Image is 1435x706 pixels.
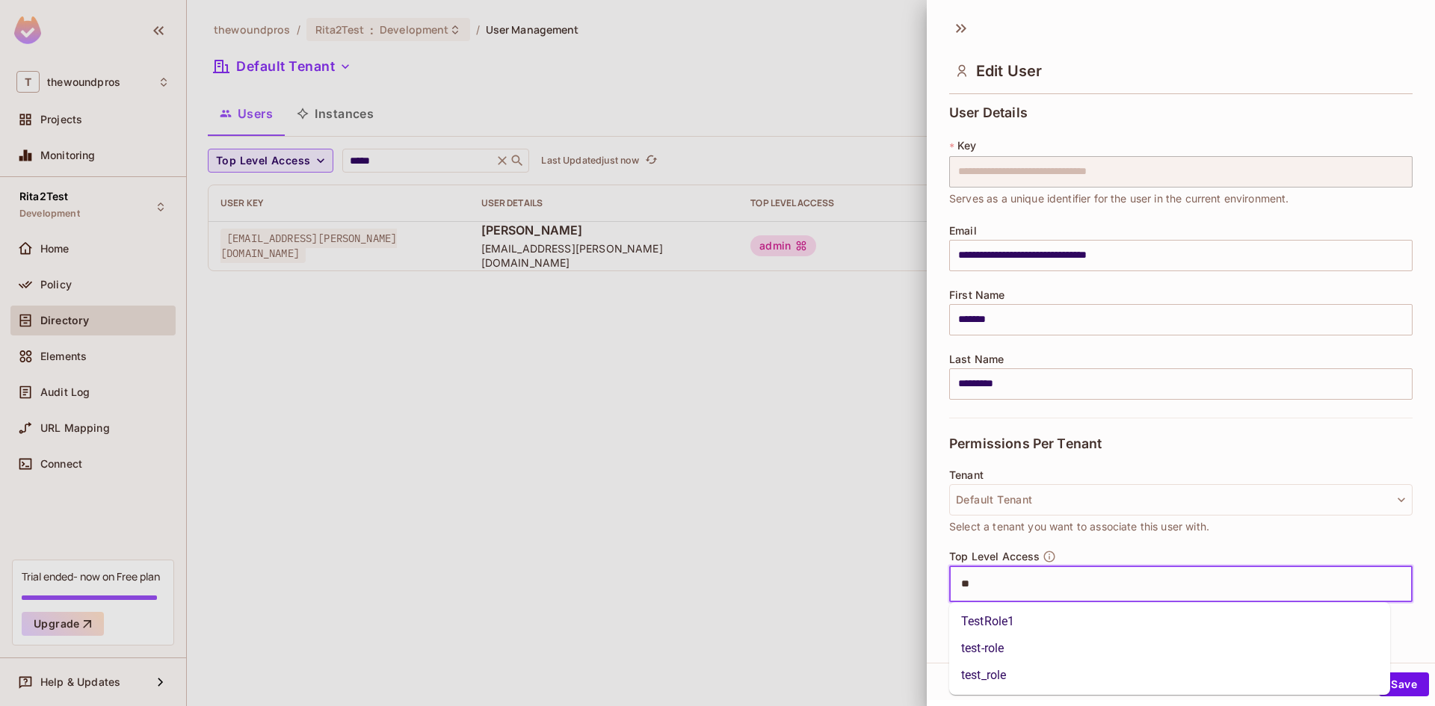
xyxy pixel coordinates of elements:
span: Tenant [949,469,984,481]
span: Edit User [976,62,1042,80]
span: Serves as a unique identifier for the user in the current environment. [949,191,1289,207]
span: First Name [949,289,1005,301]
span: Last Name [949,353,1004,365]
span: Permissions Per Tenant [949,436,1102,451]
span: Key [957,140,976,152]
span: Top Level Access [949,551,1040,563]
li: test-role [949,635,1390,662]
button: Close [1404,582,1407,585]
li: test_role [949,662,1390,689]
span: User Details [949,105,1028,120]
button: Save [1379,672,1429,696]
span: Email [949,225,977,237]
span: Select a tenant you want to associate this user with. [949,518,1209,535]
button: Default Tenant [949,484,1413,515]
li: TestRole1 [949,608,1390,635]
